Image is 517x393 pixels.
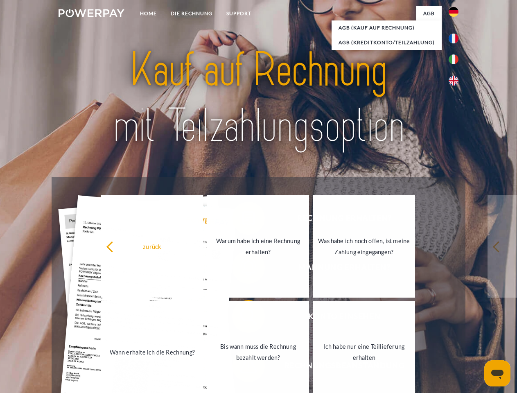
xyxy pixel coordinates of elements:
div: Was habe ich noch offen, ist meine Zahlung eingegangen? [318,235,410,257]
img: it [449,54,458,64]
a: SUPPORT [219,6,258,21]
img: de [449,7,458,17]
img: title-powerpay_de.svg [78,39,439,157]
div: Warum habe ich eine Rechnung erhalten? [212,235,304,257]
a: AGB (Kreditkonto/Teilzahlung) [332,35,442,50]
a: Home [133,6,164,21]
div: zurück [106,241,198,252]
a: AGB (Kauf auf Rechnung) [332,20,442,35]
img: logo-powerpay-white.svg [59,9,124,17]
img: en [449,76,458,86]
a: agb [416,6,442,21]
div: Ich habe nur eine Teillieferung erhalten [318,341,410,363]
iframe: Schaltfläche zum Öffnen des Messaging-Fensters [484,360,510,386]
a: DIE RECHNUNG [164,6,219,21]
div: Bis wann muss die Rechnung bezahlt werden? [212,341,304,363]
div: Wann erhalte ich die Rechnung? [106,346,198,357]
a: Was habe ich noch offen, ist meine Zahlung eingegangen? [313,195,415,298]
img: fr [449,34,458,43]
